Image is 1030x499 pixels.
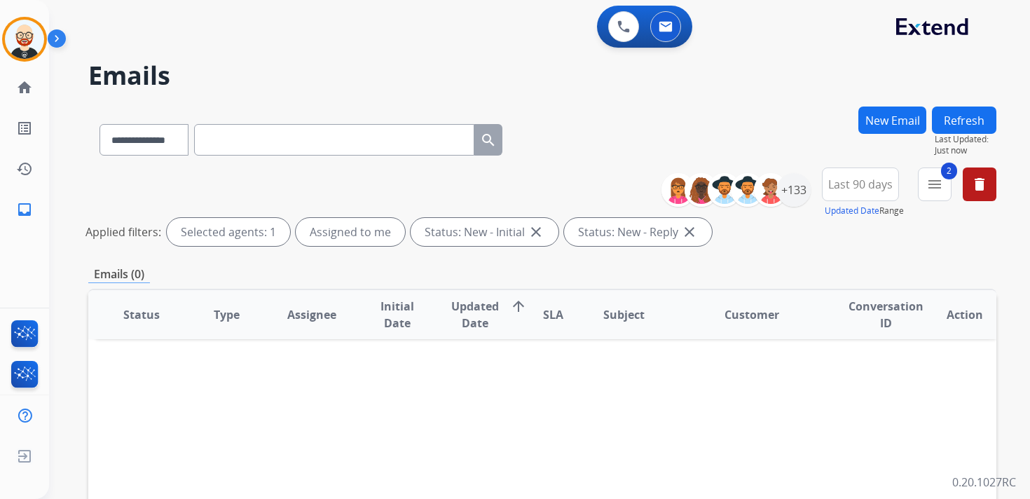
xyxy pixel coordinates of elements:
[825,205,879,217] button: Updated Date
[296,218,405,246] div: Assigned to me
[16,160,33,177] mat-icon: history
[510,298,527,315] mat-icon: arrow_upward
[926,176,943,193] mat-icon: menu
[214,306,240,323] span: Type
[725,306,779,323] span: Customer
[366,298,427,331] span: Initial Date
[411,218,558,246] div: Status: New - Initial
[971,176,988,193] mat-icon: delete
[16,201,33,218] mat-icon: inbox
[480,132,497,149] mat-icon: search
[858,107,926,134] button: New Email
[603,306,645,323] span: Subject
[918,168,952,201] button: 2
[287,306,336,323] span: Assignee
[849,298,923,331] span: Conversation ID
[16,79,33,96] mat-icon: home
[16,120,33,137] mat-icon: list_alt
[911,290,996,339] th: Action
[123,306,160,323] span: Status
[5,20,44,59] img: avatar
[825,205,904,217] span: Range
[543,306,563,323] span: SLA
[88,266,150,283] p: Emails (0)
[828,182,893,187] span: Last 90 days
[85,224,161,240] p: Applied filters:
[451,298,499,331] span: Updated Date
[941,163,957,179] span: 2
[932,107,996,134] button: Refresh
[822,168,899,201] button: Last 90 days
[935,145,996,156] span: Just now
[564,218,712,246] div: Status: New - Reply
[88,62,996,90] h2: Emails
[777,173,811,207] div: +133
[528,224,544,240] mat-icon: close
[167,218,290,246] div: Selected agents: 1
[952,474,1016,491] p: 0.20.1027RC
[681,224,698,240] mat-icon: close
[935,134,996,145] span: Last Updated:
